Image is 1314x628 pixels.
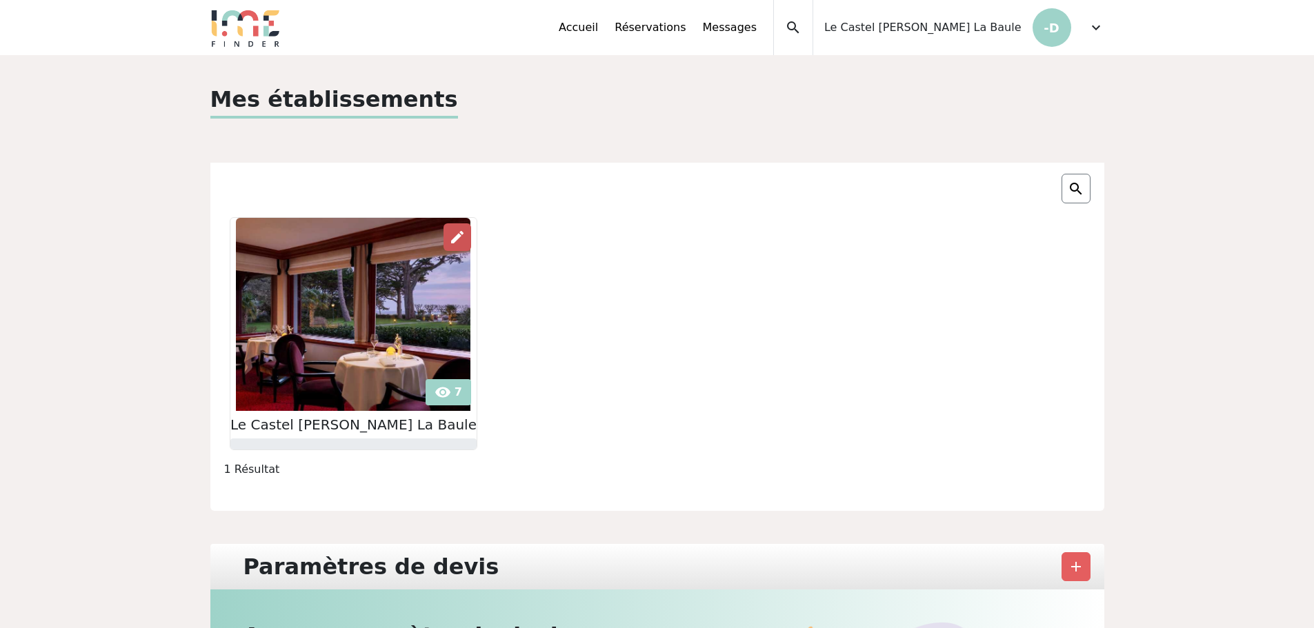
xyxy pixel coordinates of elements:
[1088,19,1104,36] span: expand_more
[449,229,466,245] span: edit
[210,83,458,119] p: Mes établissements
[824,19,1022,36] span: Le Castel [PERSON_NAME] La Baule
[615,19,686,36] a: Réservations
[210,8,281,47] img: Logo.png
[785,19,802,36] span: search
[216,461,1099,478] div: 1 Résultat
[1062,552,1091,581] button: add
[1068,558,1084,575] span: add
[230,416,477,433] h2: Le Castel [PERSON_NAME] La Baule
[1068,181,1084,197] img: search.png
[559,19,598,36] a: Accueil
[703,19,757,36] a: Messages
[230,217,477,450] div: visibility 7 edit Le Castel [PERSON_NAME] La Baule
[235,549,508,584] div: Paramètres de devis
[236,218,470,411] img: 1.jpg
[1033,8,1071,47] p: -D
